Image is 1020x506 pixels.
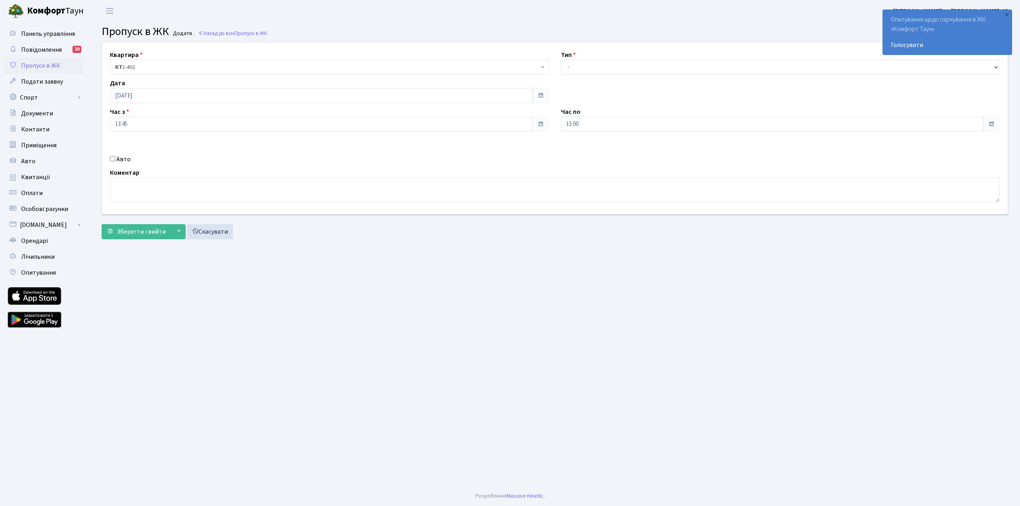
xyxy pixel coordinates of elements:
[506,492,543,500] a: Massive Kinetic
[4,105,84,121] a: Документи
[110,168,139,178] label: Коментар
[883,10,1012,55] div: Опитування щодо паркування в ЖК «Комфорт Таун»
[21,77,63,86] span: Подати заявку
[891,40,1004,50] a: Голосувати
[102,224,171,239] button: Зберегти і вийти
[115,63,539,71] span: <b>КТ</b>&nbsp;&nbsp;&nbsp;&nbsp;1-402
[4,74,84,90] a: Подати заявку
[100,4,120,18] button: Переключити навігацію
[27,4,84,18] span: Таун
[110,60,549,75] span: <b>КТ</b>&nbsp;&nbsp;&nbsp;&nbsp;1-402
[21,157,35,166] span: Авто
[4,90,84,105] a: Спорт
[8,3,24,19] img: logo.png
[475,492,545,500] div: Розроблено .
[21,29,75,38] span: Панель управління
[117,227,166,236] span: Зберегти і вийти
[110,78,125,88] label: Дата
[4,153,84,169] a: Авто
[21,252,55,261] span: Лічильники
[21,236,48,245] span: Орендарі
[561,107,581,117] label: Час по
[198,29,267,37] a: Назад до всіхПропуск в ЖК
[115,63,122,71] b: КТ
[4,121,84,137] a: Контакти
[21,173,50,182] span: Квитанції
[21,141,57,150] span: Приміщення
[4,137,84,153] a: Приміщення
[4,26,84,42] a: Панель управління
[21,61,60,70] span: Пропуск в ЖК
[110,107,129,117] label: Час з
[21,45,62,54] span: Повідомлення
[4,169,84,185] a: Квитанції
[235,29,267,37] span: Пропуск в ЖК
[171,30,194,37] small: Додати .
[21,189,43,197] span: Оплати
[21,268,56,277] span: Опитування
[893,6,1010,16] a: [PERSON_NAME]’єв [PERSON_NAME]. Ю.
[4,249,84,265] a: Лічильники
[561,50,576,60] label: Тип
[110,50,143,60] label: Квартира
[21,205,68,213] span: Особові рахунки
[4,185,84,201] a: Оплати
[102,23,169,39] span: Пропуск в ЖК
[4,42,84,58] a: Повідомлення20
[4,217,84,233] a: [DOMAIN_NAME]
[27,4,65,17] b: Комфорт
[21,125,49,134] span: Контакти
[4,201,84,217] a: Особові рахунки
[1003,11,1011,19] div: ×
[4,233,84,249] a: Орендарі
[21,109,53,118] span: Документи
[4,58,84,74] a: Пропуск в ЖК
[116,154,131,164] label: Авто
[73,46,81,53] div: 20
[893,7,1010,16] b: [PERSON_NAME]’єв [PERSON_NAME]. Ю.
[187,224,233,239] a: Скасувати
[4,265,84,281] a: Опитування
